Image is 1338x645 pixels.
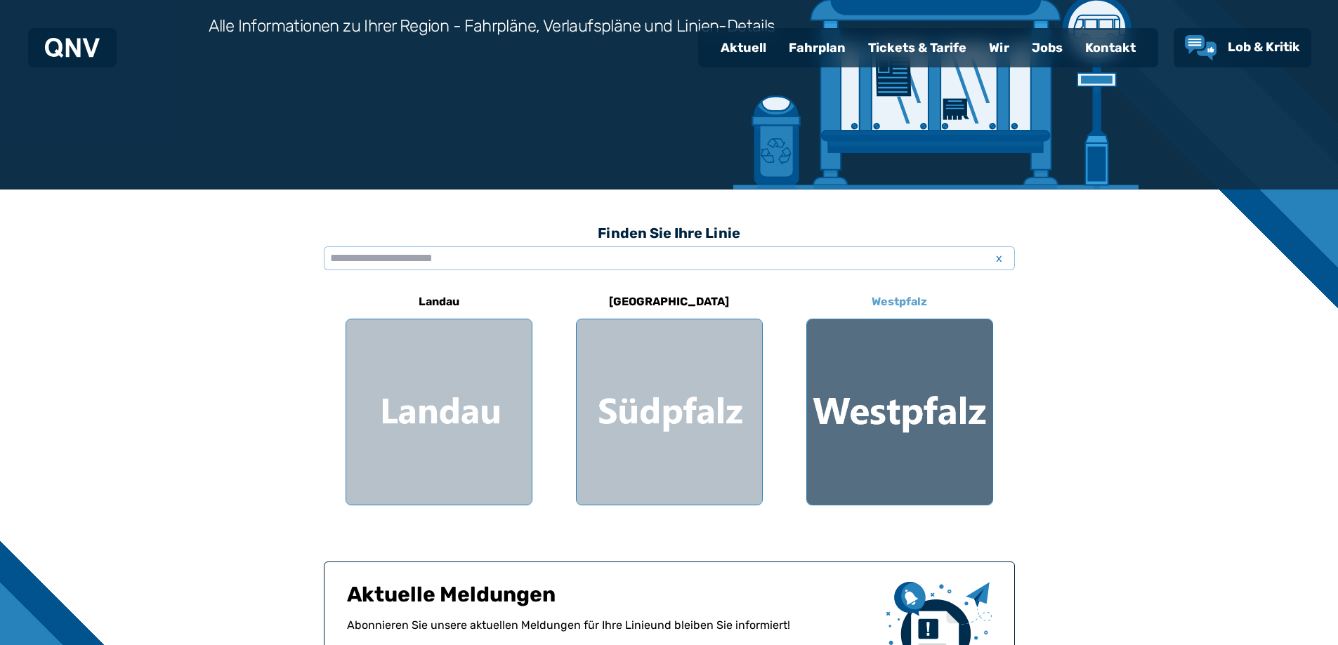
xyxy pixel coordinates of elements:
a: Jobs [1021,29,1074,66]
span: x [990,250,1009,267]
a: [GEOGRAPHIC_DATA] Region Südpfalz [576,285,763,505]
h6: [GEOGRAPHIC_DATA] [603,291,735,313]
a: QNV Logo [45,34,100,62]
a: Landau Region Landau [346,285,532,505]
h3: Alle Informationen zu Ihrer Region - Fahrpläne, Verlaufspläne und Linien-Details [209,15,775,37]
a: Lob & Kritik [1185,35,1300,60]
a: Wir [978,29,1021,66]
a: Fahrplan [778,29,857,66]
h3: Finden Sie Ihre Linie [324,218,1015,248]
span: Lob & Kritik [1228,39,1300,55]
a: Tickets & Tarife [857,29,978,66]
a: Aktuell [709,29,778,66]
img: QNV Logo [45,38,100,58]
h6: Landau [413,291,465,313]
a: Westpfalz Region Westpfalz [806,285,993,505]
h6: Westpfalz [866,291,933,313]
h1: Aktuelle Meldungen [347,582,875,617]
a: Kontakt [1074,29,1147,66]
